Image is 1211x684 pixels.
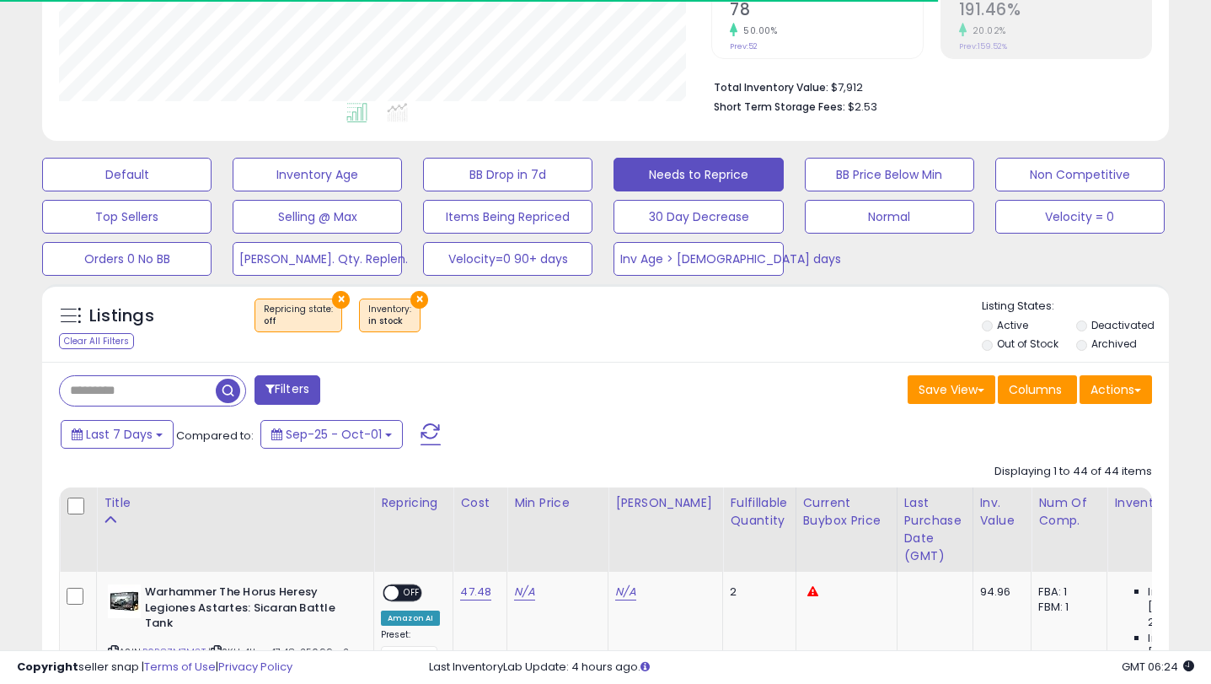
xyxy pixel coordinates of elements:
[89,304,154,328] h5: Listings
[982,299,1169,315] p: Listing States:
[967,24,1006,37] small: 20.02%
[218,659,292,675] a: Privacy Policy
[42,242,212,276] button: Orders 0 No BB
[1009,381,1062,398] span: Columns
[995,200,1165,234] button: Velocity = 0
[460,584,491,601] a: 47.48
[176,428,254,444] span: Compared to:
[904,494,966,565] div: Last Purchase Date (GMT)
[233,242,402,276] button: [PERSON_NAME]. Qty. Replen.
[848,99,877,115] span: $2.53
[614,200,783,234] button: 30 Day Decrease
[260,420,403,449] button: Sep-25 - Oct-01
[995,158,1165,191] button: Non Competitive
[264,303,333,328] span: Repricing state :
[1038,494,1100,530] div: Num of Comp.
[908,375,995,404] button: Save View
[737,24,777,37] small: 50.00%
[410,291,428,309] button: ×
[997,318,1028,332] label: Active
[233,158,402,191] button: Inventory Age
[423,242,592,276] button: Velocity=0 90+ days
[1148,615,1155,630] span: 2
[1091,318,1155,332] label: Deactivated
[959,41,1007,51] small: Prev: 159.52%
[1080,375,1152,404] button: Actions
[998,375,1077,404] button: Columns
[994,464,1152,480] div: Displaying 1 to 44 of 44 items
[423,200,592,234] button: Items Being Repriced
[368,303,411,328] span: Inventory :
[730,584,782,600] div: 2
[286,426,382,443] span: Sep-25 - Oct-01
[399,586,426,601] span: OFF
[108,584,141,618] img: 410Oz9uFfZL._SL40_.jpg
[514,584,534,601] a: N/A
[1091,337,1137,351] label: Archived
[730,41,758,51] small: Prev: 52
[42,200,212,234] button: Top Sellers
[145,584,350,636] b: Warhammer The Horus Heresy Legiones Astartes: Sicaran Battle Tank
[514,494,601,512] div: Min Price
[980,494,1025,530] div: Inv. value
[980,584,1019,600] div: 94.96
[1038,584,1094,600] div: FBA: 1
[233,200,402,234] button: Selling @ Max
[368,315,411,327] div: in stock
[381,611,440,626] div: Amazon AI
[714,100,845,114] b: Short Term Storage Fees:
[264,315,333,327] div: off
[61,420,174,449] button: Last 7 Days
[615,584,635,601] a: N/A
[714,80,828,94] b: Total Inventory Value:
[381,494,446,512] div: Repricing
[805,200,974,234] button: Normal
[1122,659,1194,675] span: 2025-10-10 06:24 GMT
[1038,600,1094,615] div: FBM: 1
[104,494,367,512] div: Title
[429,660,1194,676] div: Last InventoryLab Update: 4 hours ago.
[144,659,216,675] a: Terms of Use
[805,158,974,191] button: BB Price Below Min
[423,158,592,191] button: BB Drop in 7d
[17,659,78,675] strong: Copyright
[615,494,715,512] div: [PERSON_NAME]
[17,660,292,676] div: seller snap | |
[381,629,440,667] div: Preset:
[803,494,890,530] div: Current Buybox Price
[460,494,500,512] div: Cost
[730,494,788,530] div: Fulfillable Quantity
[42,158,212,191] button: Default
[614,242,783,276] button: Inv Age > [DEMOGRAPHIC_DATA] days
[714,76,1139,96] li: $7,912
[86,426,153,443] span: Last 7 Days
[255,375,320,405] button: Filters
[997,337,1058,351] label: Out of Stock
[332,291,350,309] button: ×
[614,158,783,191] button: Needs to Reprice
[59,333,134,349] div: Clear All Filters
